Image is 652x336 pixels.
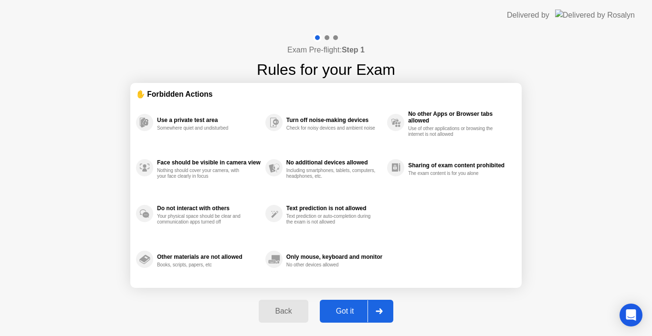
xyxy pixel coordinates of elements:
[286,125,377,131] div: Check for noisy devices and ambient noise
[620,304,642,326] div: Open Intercom Messenger
[286,117,382,123] div: Turn off noise-making devices
[287,44,365,56] h4: Exam Pre-flight:
[157,205,261,212] div: Do not interact with others
[157,117,261,123] div: Use a private test area
[157,262,247,268] div: Books, scripts, papers, etc
[286,262,377,268] div: No other devices allowed
[259,300,308,323] button: Back
[323,307,368,316] div: Got it
[286,168,377,179] div: Including smartphones, tablets, computers, headphones, etc.
[157,214,247,225] div: Your physical space should be clear and communication apps turned off
[555,10,635,20] img: Delivered by Rosalyn
[286,205,382,212] div: Text prediction is not allowed
[408,171,498,176] div: The exam content is for you alone
[286,214,377,225] div: Text prediction or auto-completion during the exam is not allowed
[507,10,549,21] div: Delivered by
[157,125,247,131] div: Somewhere quiet and undisturbed
[320,300,393,323] button: Got it
[408,162,511,169] div: Sharing of exam content prohibited
[262,307,305,316] div: Back
[408,111,511,124] div: No other Apps or Browser tabs allowed
[286,159,382,166] div: No additional devices allowed
[257,58,395,81] h1: Rules for your Exam
[157,168,247,179] div: Nothing should cover your camera, with your face clearly in focus
[408,126,498,137] div: Use of other applications or browsing the internet is not allowed
[157,159,261,166] div: Face should be visible in camera view
[157,254,261,260] div: Other materials are not allowed
[136,89,516,100] div: ✋ Forbidden Actions
[286,254,382,260] div: Only mouse, keyboard and monitor
[342,46,365,54] b: Step 1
